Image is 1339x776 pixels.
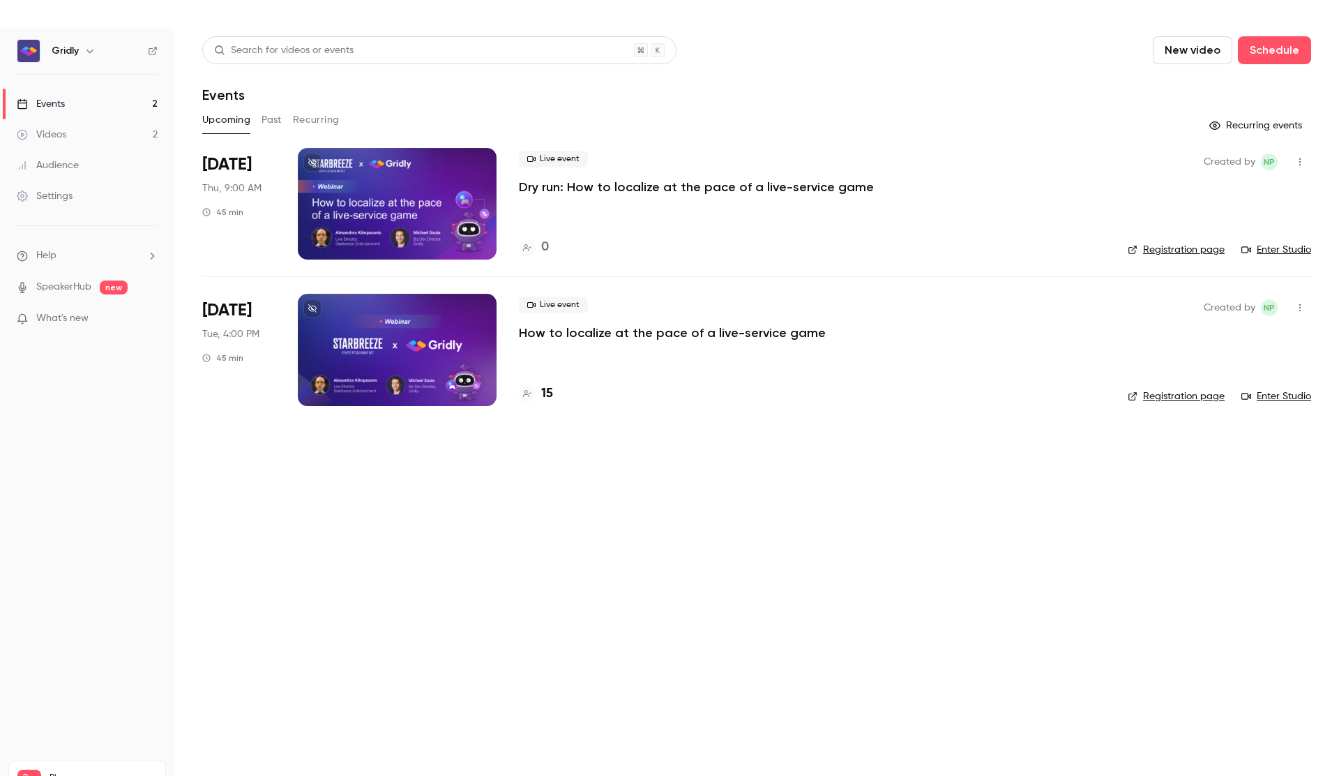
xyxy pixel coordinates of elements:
[17,40,40,62] img: Gridly
[519,385,553,403] a: 15
[22,22,33,33] img: logo_orange.svg
[36,36,153,47] div: Domain: [DOMAIN_NAME]
[262,109,282,131] button: Past
[36,280,91,294] a: SpeakerHub
[202,148,275,260] div: Sep 11 Thu, 9:00 AM (Europe/Stockholm)
[214,43,354,58] div: Search for videos or events
[1241,243,1311,257] a: Enter Studio
[1128,389,1225,403] a: Registration page
[541,385,553,403] h4: 15
[100,281,128,294] span: new
[541,238,549,257] h4: 0
[1264,154,1275,170] span: NP
[1204,154,1255,170] span: Created by
[202,181,262,195] span: Thu, 9:00 AM
[519,297,588,313] span: Live event
[1241,389,1311,403] a: Enter Studio
[1203,114,1311,137] button: Recurring events
[17,248,158,263] li: help-dropdown-opener
[202,207,243,218] div: 45 min
[293,109,340,131] button: Recurring
[53,82,125,91] div: Domain Overview
[22,36,33,47] img: website_grey.svg
[1128,243,1225,257] a: Registration page
[1238,36,1311,64] button: Schedule
[139,81,150,92] img: tab_keywords_by_traffic_grey.svg
[1261,299,1278,316] span: Ngan Phan
[519,238,549,257] a: 0
[154,82,235,91] div: Keywords by Traffic
[1204,299,1255,316] span: Created by
[36,311,89,326] span: What's new
[519,179,874,195] a: Dry run: How to localize at the pace of a live-service game
[202,154,252,176] span: [DATE]
[1264,299,1275,316] span: NP
[38,81,49,92] img: tab_domain_overview_orange.svg
[52,44,79,58] h6: Gridly
[39,22,68,33] div: v 4.0.25
[202,327,259,341] span: Tue, 4:00 PM
[17,189,73,203] div: Settings
[202,294,275,405] div: Sep 16 Tue, 4:00 PM (Europe/Stockholm)
[519,151,588,167] span: Live event
[202,352,243,364] div: 45 min
[202,87,245,103] h1: Events
[17,97,65,111] div: Events
[17,128,66,142] div: Videos
[202,109,250,131] button: Upcoming
[202,299,252,322] span: [DATE]
[17,158,79,172] div: Audience
[1153,36,1232,64] button: New video
[519,324,826,341] a: How to localize at the pace of a live-service game
[36,248,56,263] span: Help
[1261,154,1278,170] span: Ngan Phan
